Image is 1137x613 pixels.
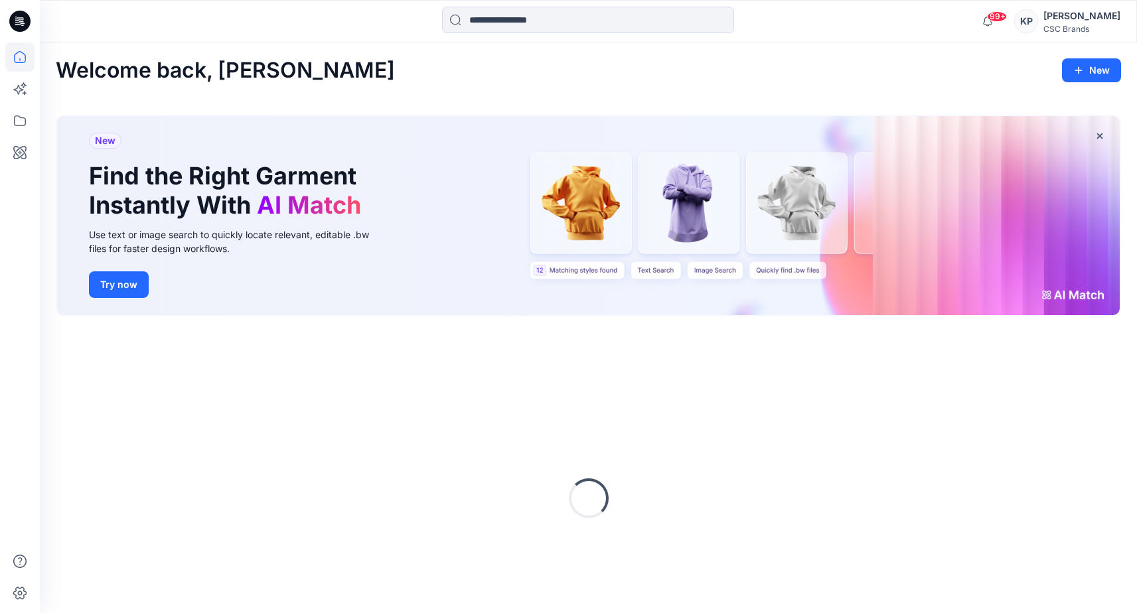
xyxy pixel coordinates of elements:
h1: Find the Right Garment Instantly With [89,162,368,219]
div: [PERSON_NAME] [1043,8,1120,24]
h2: Welcome back, [PERSON_NAME] [56,58,395,83]
div: Use text or image search to quickly locate relevant, editable .bw files for faster design workflows. [89,228,388,255]
span: 99+ [987,11,1007,22]
button: Try now [89,271,149,298]
span: New [95,133,115,149]
span: AI Match [257,190,361,220]
div: CSC Brands [1043,24,1120,34]
div: KP [1014,9,1038,33]
button: New [1062,58,1121,82]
